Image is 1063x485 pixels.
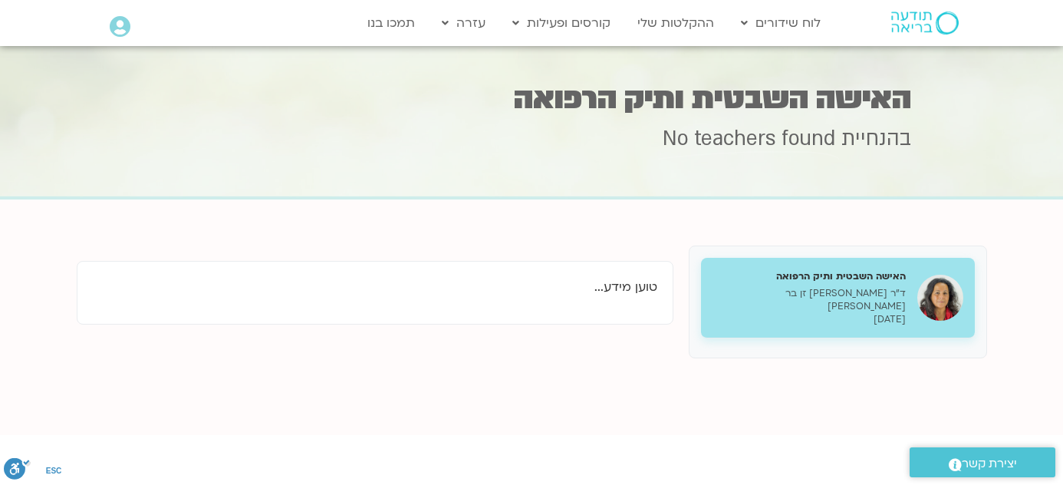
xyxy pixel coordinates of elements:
[505,8,618,38] a: קורסים ופעילות
[434,8,493,38] a: עזרה
[360,8,423,38] a: תמכו בנו
[917,275,963,321] img: האישה השבטית ותיק הרפואה
[630,8,722,38] a: ההקלטות שלי
[910,447,1055,477] a: יצירת קשר
[713,313,906,326] p: [DATE]
[891,12,959,35] img: תודעה בריאה
[152,84,911,114] h1: האישה השבטית ותיק הרפואה
[713,287,906,313] p: ד״ר [PERSON_NAME] זן בר [PERSON_NAME]
[93,277,657,298] p: טוען מידע...
[733,8,828,38] a: לוח שידורים
[841,125,911,153] span: בהנחיית
[962,454,1017,474] span: יצירת קשר
[713,269,906,283] h5: האישה השבטית ותיק הרפואה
